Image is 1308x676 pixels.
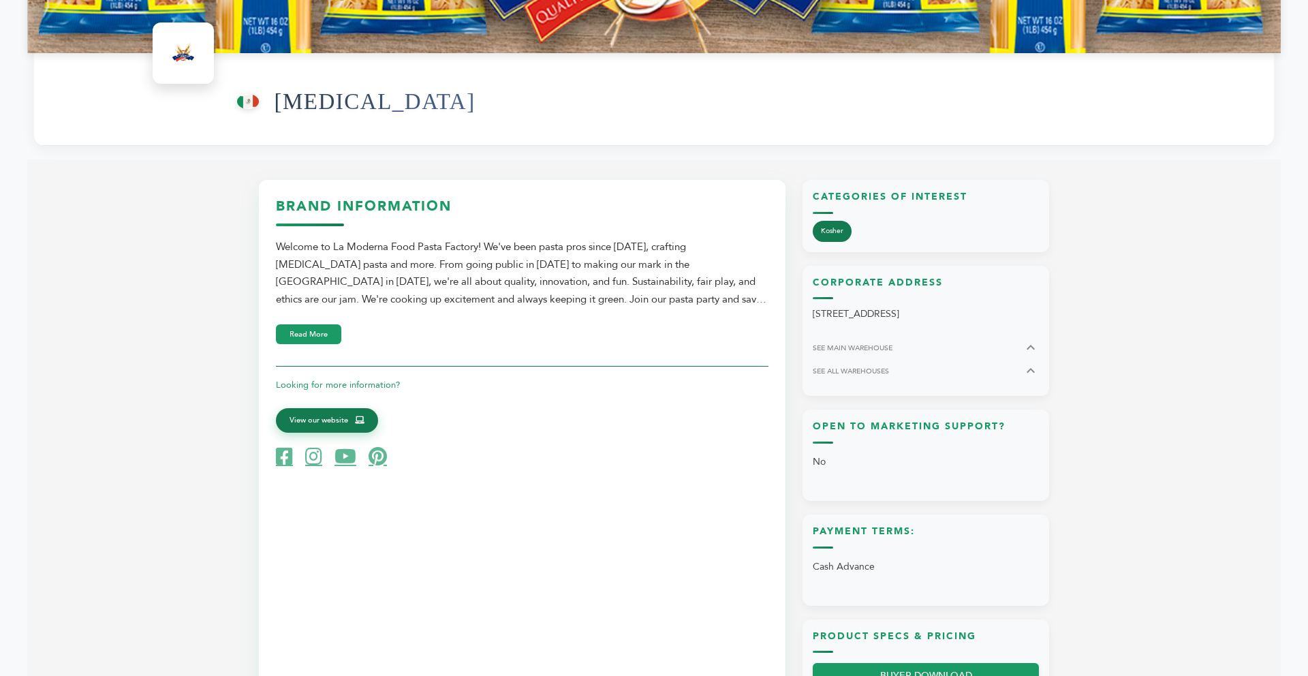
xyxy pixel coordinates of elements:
h3: Open to Marketing Support? [813,420,1039,444]
img: This brand is from Mexico (MX) [237,94,259,109]
h3: Brand Information [276,197,768,226]
span: View our website [290,414,348,427]
p: No [813,450,1039,474]
a: View our website [276,408,378,433]
span: SEE MAIN WAREHOUSE [813,343,892,353]
h1: [MEDICAL_DATA] [275,68,476,135]
p: Looking for more information? [276,377,768,393]
img: Allegra Logo [156,26,211,80]
h3: Corporate Address [813,276,1039,300]
h3: Categories of Interest [813,190,1039,214]
h3: Payment Terms: [813,525,1039,549]
p: Cash Advance [813,555,1039,579]
button: SEE ALL WAREHOUSES [813,363,1039,379]
div: Welcome to La Moderna Food Pasta Factory! We've been pasta pros since [DATE], crafting [MEDICAL_D... [276,239,768,308]
a: Kosher [813,221,852,242]
button: SEE MAIN WAREHOUSE [813,339,1039,356]
p: [STREET_ADDRESS] [813,306,1039,322]
span: SEE ALL WAREHOUSES [813,366,889,376]
h3: Product Specs & Pricing [813,630,1039,654]
button: Read More [276,324,341,344]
